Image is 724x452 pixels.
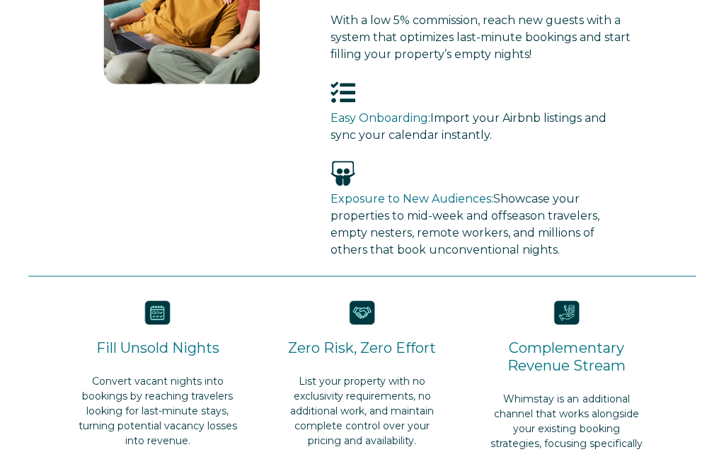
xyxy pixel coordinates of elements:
[331,13,621,44] span: With a low 5% commission, reach new guests with a system that optimizes last-minute bookings and s
[290,375,434,447] span: List your property with no exclusivity requirements, no additional work, and maintain complete co...
[331,111,430,125] span: Easy Onboarding:
[331,192,493,205] span: Exposure to New Audiences:
[79,375,237,447] span: Convert vacant nights into bookings by reaching travelers looking for last-minute stays, turning ...
[331,192,599,256] span: Showcase your properties to mid-week and offseason travelers, empty nesters, remote workers, and ...
[507,339,626,374] span: Complementary Revenue Stream
[325,298,399,327] img: icon-44
[120,298,195,327] img: i2
[96,339,219,356] span: Fill Unsold Nights
[331,111,607,142] span: Import your Airbnb listings and sync your calendar instantly.
[529,298,604,327] img: icon-43
[331,13,631,61] span: tart filling your property’s empty nights!
[288,339,436,356] span: Zero Risk, Zero Effort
